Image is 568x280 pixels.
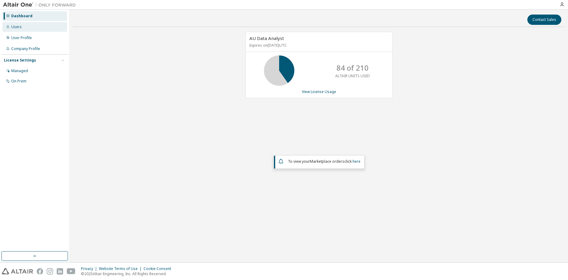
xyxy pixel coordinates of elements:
[353,159,360,164] a: here
[11,46,40,51] div: Company Profile
[99,266,144,271] div: Website Terms of Use
[4,58,36,63] div: License Settings
[249,35,284,41] span: AU Data Analyst
[3,2,79,8] img: Altair One
[81,266,99,271] div: Privacy
[11,79,26,84] div: On Prem
[288,159,360,164] span: To view your click
[47,268,53,275] img: instagram.svg
[57,268,63,275] img: linkedin.svg
[11,35,32,40] div: User Profile
[310,159,344,164] em: Marketplace orders
[67,268,76,275] img: youtube.svg
[144,266,175,271] div: Cookie Consent
[335,73,370,78] p: ALTAIR UNITS USED
[249,43,387,48] p: Expires on [DATE] UTC
[11,68,28,73] div: Managed
[11,25,22,29] div: Users
[2,268,33,275] img: altair_logo.svg
[336,63,369,73] p: 84 of 210
[81,271,175,276] p: © 2025 Altair Engineering, Inc. All Rights Reserved.
[11,14,32,18] div: Dashboard
[527,15,561,25] button: Contact Sales
[302,89,336,94] a: View License Usage
[37,268,43,275] img: facebook.svg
